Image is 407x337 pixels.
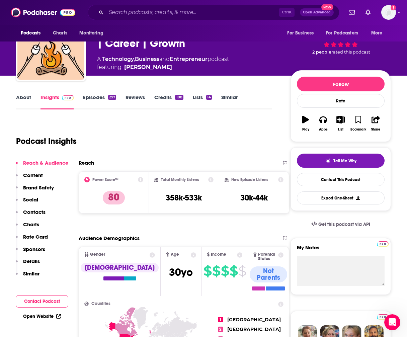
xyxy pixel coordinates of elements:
span: For Podcasters [326,28,358,38]
button: Export One-Sheet [297,191,385,204]
span: $ [221,266,229,276]
img: tell me why sparkle [325,158,331,164]
button: open menu [16,27,49,39]
button: Social [16,196,38,209]
h2: Reach [79,160,94,166]
button: open menu [75,27,112,39]
a: Pro website [377,240,389,247]
button: open menu [322,27,368,39]
button: Rate Card [16,234,48,246]
span: $ [230,266,238,276]
a: Lists14 [193,94,212,109]
a: InsightsPodchaser Pro [40,94,74,109]
div: 108 [175,95,183,100]
span: Income [211,252,226,257]
a: Pro website [377,313,389,320]
span: Monitoring [79,28,103,38]
span: 2 [218,327,223,332]
span: Open Advanced [303,11,331,14]
h2: Power Score™ [92,177,118,182]
a: Credits108 [154,94,183,109]
p: Brand Safety [23,184,54,191]
p: Sponsors [23,246,45,252]
span: Gender [90,252,105,257]
button: open menu [282,27,322,39]
a: Get this podcast via API [306,216,376,233]
h2: New Episode Listens [231,177,268,182]
span: For Business [287,28,314,38]
div: Not Parents [250,266,287,282]
a: Similar [221,94,238,109]
div: Apps [319,128,328,132]
div: Search podcasts, credits, & more... [88,5,339,20]
span: Age [171,252,179,257]
span: [GEOGRAPHIC_DATA] [227,326,281,332]
span: Parental Status [258,252,277,261]
button: List [332,111,349,136]
div: 297 [108,95,116,100]
h2: Total Monthly Listens [161,177,199,182]
span: Countries [91,302,110,306]
div: Bookmark [350,128,366,132]
button: Contact Podcast [16,295,68,308]
a: Entrepreneur [170,56,208,62]
img: Lenny's Podcast: Product | Career | Growth [17,13,84,80]
img: Podchaser Pro [62,95,74,100]
button: Content [16,172,43,184]
h3: 30k-44k [240,193,268,203]
h1: Podcast Insights [16,136,77,146]
div: A podcast [97,55,229,71]
div: [DEMOGRAPHIC_DATA] [81,263,159,272]
span: and [159,56,170,62]
span: Ctrl K [279,8,295,17]
button: Sponsors [16,246,45,258]
span: 1 [218,317,223,322]
h3: 358k-533k [166,193,202,203]
button: Brand Safety [16,184,54,197]
a: Open Website [23,314,61,319]
h2: Audience Demographics [79,235,140,241]
a: Podchaser - Follow, Share and Rate Podcasts [11,6,75,19]
div: Rate [297,94,385,108]
label: My Notes [297,244,385,256]
span: [GEOGRAPHIC_DATA] [227,317,281,323]
span: Tell Me Why [333,158,356,164]
span: $ [203,266,212,276]
span: Charts [53,28,67,38]
input: Search podcasts, credits, & more... [106,7,279,18]
span: $ [238,266,246,276]
button: Open AdvancedNew [300,8,334,16]
button: Details [16,258,40,270]
span: 2 people [312,50,331,55]
button: Bookmark [349,111,367,136]
p: Reach & Audience [23,160,68,166]
p: Details [23,258,40,264]
button: Contacts [16,209,46,221]
iframe: Intercom live chat [384,314,400,330]
div: 14 [206,95,212,100]
button: Follow [297,77,385,91]
button: tell me why sparkleTell Me Why [297,154,385,168]
button: Share [367,111,385,136]
div: Play [302,128,309,132]
img: Podchaser Pro [377,314,389,320]
button: Apps [314,111,332,136]
button: Charts [16,221,39,234]
span: More [371,28,383,38]
div: [PERSON_NAME] [124,63,172,71]
a: Episodes297 [83,94,116,109]
span: New [321,4,333,10]
img: User Profile [381,5,396,20]
span: Get this podcast via API [318,222,370,227]
p: Charts [23,221,39,228]
a: Show notifications dropdown [363,7,373,18]
button: Reach & Audience [16,160,68,172]
a: Contact This Podcast [297,173,385,186]
p: Rate Card [23,234,48,240]
p: Similar [23,270,39,277]
button: Play [297,111,314,136]
span: Logged in as patrickdmanning [381,5,396,20]
button: Show profile menu [381,5,396,20]
p: 80 [103,191,125,204]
